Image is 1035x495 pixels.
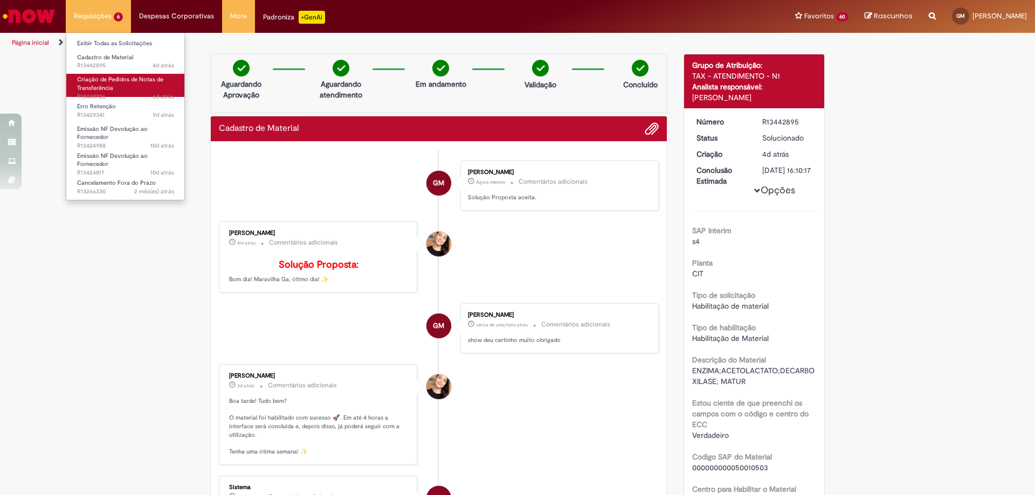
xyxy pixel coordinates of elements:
ul: Trilhas de página [8,33,682,53]
img: check-circle-green.png [432,60,449,76]
p: Validação [525,79,556,90]
a: Aberto R13429341 : Erro Retenção [66,101,185,121]
dt: Conclusão Estimada [688,165,755,186]
span: R13429341 [77,111,174,120]
span: R13424817 [77,169,174,177]
span: 4d atrás [762,149,789,159]
small: Comentários adicionais [541,320,610,329]
div: [PERSON_NAME] [229,230,409,236]
time: 25/08/2025 14:01:46 [237,382,254,389]
span: Cancelamento Fora do Prazo [77,179,156,187]
div: TAX - ATENDIMENTO - N1 [692,71,817,81]
img: check-circle-green.png [333,60,349,76]
span: Verdadeiro [692,430,729,440]
span: cerca de uma hora atrás [476,322,528,328]
span: [PERSON_NAME] [972,11,1027,20]
time: 28/08/2025 09:11:59 [237,240,256,246]
b: Tipo de habilitação [692,323,756,332]
div: Analista responsável: [692,81,817,92]
b: Centro para Habilitar o Material [692,484,796,494]
a: Aberto R13440726 : Criação de Pedidos de Notas de Transferência [66,74,185,97]
a: Aberto R13424817 : Emissão NF Devolução ao Fornecedor [66,150,185,173]
span: R13440726 [77,93,174,101]
b: Estou ciente de que preenchi os campos com o código e centro do ECC [692,398,809,429]
a: Rascunhos [865,11,913,22]
span: 9d atrás [153,111,174,119]
span: Despesas Corporativas [139,11,214,22]
div: [PERSON_NAME] [692,92,817,103]
span: 000000000050010503 [692,463,768,472]
span: R13442895 [77,61,174,70]
span: 6d atrás [153,93,174,101]
p: Em andamento [416,79,466,89]
span: Emissão NF Devolução ao Fornecedor [77,125,148,142]
span: GM [433,313,444,339]
span: More [230,11,247,22]
img: check-circle-green.png [233,60,250,76]
p: show deu certinho muito obrigado [468,336,647,345]
div: [PERSON_NAME] [229,373,409,379]
span: Erro Retenção [77,102,116,110]
p: +GenAi [299,11,325,24]
a: Aberto R13266330 : Cancelamento Fora do Prazo [66,177,185,197]
p: Concluído [623,79,658,90]
div: [PERSON_NAME] [468,312,647,318]
div: Solucionado [762,133,812,143]
b: Tipo de solicitação [692,290,755,300]
img: check-circle-green.png [632,60,648,76]
span: 10d atrás [150,142,174,150]
span: Emissão NF Devolução ao Fornecedor [77,152,148,169]
div: 25/08/2025 09:04:10 [762,149,812,159]
time: 25/08/2025 09:04:14 [153,61,174,69]
time: 28/08/2025 08:07:25 [476,322,528,328]
img: ServiceNow [1,5,57,27]
p: Aguardando Aprovação [215,79,267,100]
ul: Requisições [66,32,185,200]
time: 19/08/2025 15:42:05 [153,111,174,119]
b: Descrição do Material [692,355,766,365]
div: Gabriel Marques [426,313,451,338]
p: Solução Proposta aceita. [468,193,647,202]
span: CIT [692,269,703,278]
span: GM [433,170,444,196]
b: Codigo SAP do Material [692,452,772,462]
span: 10d atrás [150,169,174,177]
span: 2 mês(es) atrás [134,187,174,196]
span: 4d atrás [153,61,174,69]
div: Sistema [229,484,409,491]
span: R13424988 [77,142,174,150]
h2: Cadastro de Material Histórico de tíquete [219,124,299,134]
div: [DATE] 16:10:17 [762,165,812,176]
dt: Criação [688,149,755,159]
div: R13442895 [762,116,812,127]
span: 3d atrás [237,382,254,389]
a: Exibir Todas as Solicitações [66,38,185,50]
span: Criação de Pedidos de Notas de Transferência [77,75,163,92]
span: GM [956,12,965,19]
small: Comentários adicionais [269,238,338,247]
span: Cadastro de Material [77,53,133,61]
span: 6 [114,12,123,22]
div: Sabrina De Vasconcelos [426,374,451,399]
span: Habilitação de material [692,301,769,311]
div: Gabriel Marques [426,171,451,196]
span: 8m atrás [237,240,256,246]
a: Aberto R13442895 : Cadastro de Material [66,52,185,72]
time: 25/08/2025 09:04:10 [762,149,789,159]
div: Padroniza [263,11,325,24]
b: SAP Interim [692,226,732,235]
span: Requisições [74,11,112,22]
button: Adicionar anexos [645,122,659,136]
p: Boa tarde! Tudo bem? O material foi habilitado com sucesso 🚀. Em até 4 horas a interface será con... [229,397,409,456]
span: ENZIMA;ACETOLACTATO;DECARBOXILASE; MATUR [692,366,815,386]
span: Habilitação de Material [692,333,769,343]
span: Favoritos [804,11,834,22]
div: [PERSON_NAME] [468,169,647,176]
dt: Número [688,116,755,127]
p: Aguardando atendimento [315,79,367,100]
span: 60 [836,12,848,22]
a: Aberto R13424988 : Emissão NF Devolução ao Fornecedor [66,123,185,147]
span: Agora mesmo [476,179,505,185]
span: Rascunhos [874,11,913,21]
img: check-circle-green.png [532,60,549,76]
